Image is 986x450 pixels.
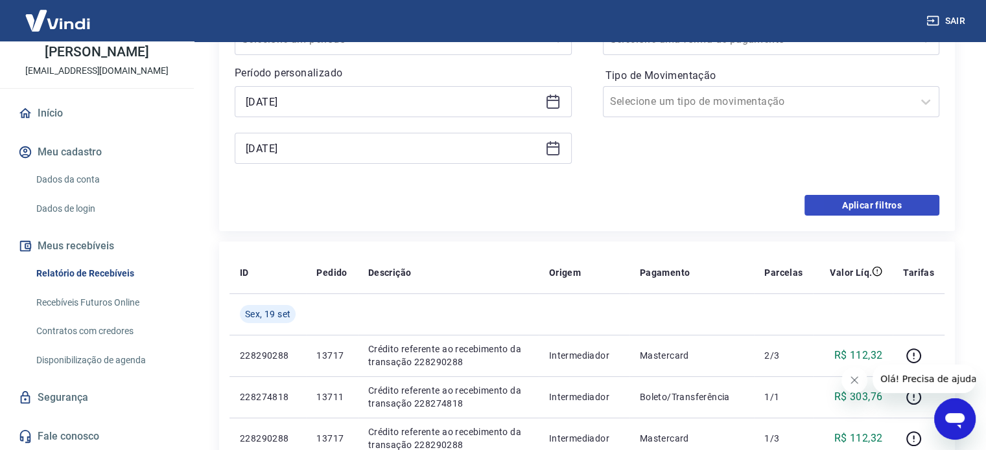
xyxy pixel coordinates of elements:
[549,349,619,362] p: Intermediador
[8,9,109,19] span: Olá! Precisa de ajuda?
[16,99,178,128] a: Início
[764,390,803,403] p: 1/1
[31,166,178,193] a: Dados da conta
[841,367,867,393] iframe: Fechar mensagem
[31,260,178,287] a: Relatório de Recebíveis
[16,138,178,166] button: Meu cadastro
[764,432,803,445] p: 1/3
[31,347,178,374] a: Disponibilização de agenda
[45,45,148,59] p: [PERSON_NAME]
[903,266,934,279] p: Tarifas
[934,398,976,440] iframe: Botão para abrir a janela de mensagens
[25,64,169,78] p: [EMAIL_ADDRESS][DOMAIN_NAME]
[368,384,528,410] p: Crédito referente ao recebimento da transação 228274818
[605,68,937,84] label: Tipo de Movimentação
[235,65,572,81] p: Período personalizado
[316,349,347,362] p: 13717
[640,390,744,403] p: Boleto/Transferência
[924,9,970,33] button: Sair
[834,389,883,405] p: R$ 303,76
[834,431,883,446] p: R$ 112,32
[16,383,178,412] a: Segurança
[316,266,347,279] p: Pedido
[640,432,744,445] p: Mastercard
[549,266,581,279] p: Origem
[764,266,803,279] p: Parcelas
[873,365,976,393] iframe: Mensagem da empresa
[246,92,540,111] input: Data inicial
[316,390,347,403] p: 13711
[549,390,619,403] p: Intermediador
[368,343,528,368] p: Crédito referente ao recebimento da transação 228290288
[804,195,939,216] button: Aplicar filtros
[549,432,619,445] p: Intermediador
[240,349,296,362] p: 228290288
[31,289,178,316] a: Recebíveis Futuros Online
[830,266,872,279] p: Valor Líq.
[640,349,744,362] p: Mastercard
[834,348,883,363] p: R$ 112,32
[16,232,178,260] button: Meus recebíveis
[240,432,296,445] p: 228290288
[316,432,347,445] p: 13717
[16,1,100,40] img: Vindi
[245,308,290,321] span: Sex, 19 set
[640,266,690,279] p: Pagamento
[246,139,540,158] input: Data final
[368,266,412,279] p: Descrição
[764,349,803,362] p: 2/3
[31,196,178,222] a: Dados de login
[240,390,296,403] p: 228274818
[31,318,178,344] a: Contratos com credores
[240,266,249,279] p: ID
